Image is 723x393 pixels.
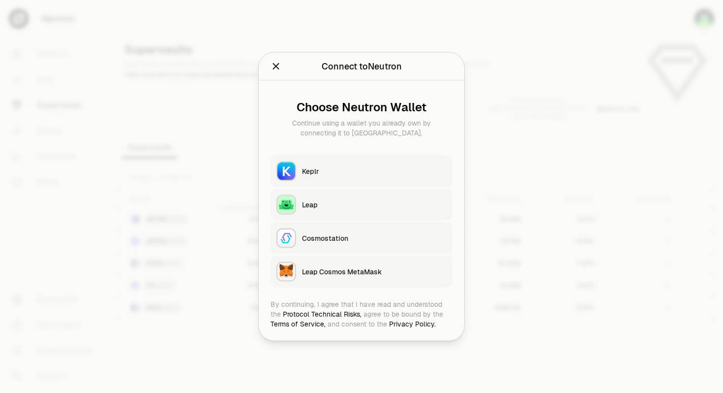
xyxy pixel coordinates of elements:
[271,189,452,221] button: LeapLeap
[302,166,447,176] div: Keplr
[271,256,452,288] button: Leap Cosmos MetaMaskLeap Cosmos MetaMask
[322,60,402,73] div: Connect to Neutron
[271,320,326,328] a: Terms of Service,
[277,196,295,214] img: Leap
[277,229,295,247] img: Cosmostation
[277,263,295,281] img: Leap Cosmos MetaMask
[271,223,452,254] button: CosmostationCosmostation
[302,267,447,277] div: Leap Cosmos MetaMask
[278,100,445,114] div: Choose Neutron Wallet
[283,310,361,319] a: Protocol Technical Risks,
[277,163,295,180] img: Keplr
[278,118,445,138] div: Continue using a wallet you already own by connecting it to [GEOGRAPHIC_DATA].
[302,233,447,243] div: Cosmostation
[271,156,452,187] button: KeplrKeplr
[302,200,447,210] div: Leap
[271,299,452,329] div: By continuing, I agree that I have read and understood the agree to be bound by the and consent t...
[389,320,436,328] a: Privacy Policy.
[271,60,281,73] button: Close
